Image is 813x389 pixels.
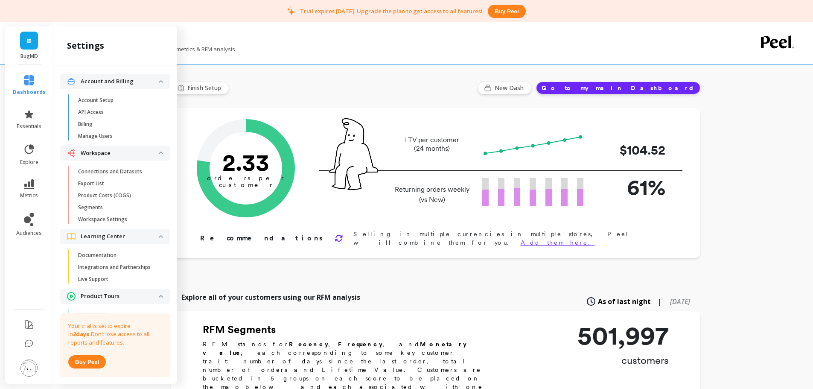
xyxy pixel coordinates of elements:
[78,252,117,259] p: Documentation
[20,360,38,377] img: profile picture
[78,204,103,211] p: Segments
[597,140,665,160] p: $104.52
[78,168,142,175] p: Connections and Datasets
[219,181,273,189] tspan: customer
[222,148,269,176] text: 2.33
[353,230,673,247] p: Selling in multiple currencies in multiple stores, Peel will combine them for you.
[68,355,106,369] button: Buy peel
[203,323,493,336] h2: RFM Segments
[78,264,151,271] p: Integrations and Partnerships
[488,5,525,18] button: Buy peel
[78,180,104,187] p: Export List
[81,149,159,158] p: Workspace
[159,80,163,83] img: down caret icon
[392,184,472,205] p: Returning orders weekly (vs New)
[27,36,31,46] span: B
[112,376,159,383] p: Creating Audiences
[159,295,163,298] img: down caret icon
[67,77,76,85] img: navigation item icon
[16,230,42,237] span: audiences
[78,216,127,223] p: Workspace Settings
[13,89,46,96] span: dashboards
[392,136,472,153] p: LTV per customer (24 months)
[81,232,159,241] p: Learning Center
[598,296,651,307] span: As of last night
[78,109,104,116] p: API Access
[329,118,378,190] img: pal seatted on line
[577,323,669,348] p: 501,997
[67,40,104,52] h2: settings
[67,149,76,157] img: navigation item icon
[577,354,669,367] p: customers
[338,341,382,348] b: Frequency
[73,330,91,338] strong: 2 days.
[17,123,41,130] span: essentials
[20,159,38,166] span: explore
[78,97,114,104] p: Account Setup
[300,7,483,15] p: Trial expires [DATE]. Upgrade the plan to get access to all features!
[597,171,665,203] p: 61%
[81,292,159,301] p: Product Tours
[187,84,224,92] span: Finish Setup
[159,235,163,238] img: down caret icon
[68,322,161,347] p: Your trial is set to expire in Don’t lose access to all reports and features.
[81,77,159,86] p: Account and Billing
[67,292,76,301] img: navigation item icon
[78,121,93,128] p: Billing
[658,296,661,307] span: |
[67,233,76,240] img: navigation item icon
[200,233,324,243] p: Recommendations
[181,292,360,302] p: Explore all of your customers using our RFM analysis
[78,192,131,199] p: Product Costs (COGS)
[495,84,526,92] span: New Dash
[289,341,328,348] b: Recency
[78,133,113,140] p: Manage Users
[159,152,163,154] img: down caret icon
[536,82,700,94] button: Go to my main Dashboard
[14,53,45,60] p: BugMD
[670,297,690,306] span: [DATE]
[78,276,108,283] p: Live Support
[171,82,229,94] button: Finish Setup
[207,174,285,182] tspan: orders per
[521,239,595,246] a: Add them here.
[20,192,38,199] span: metrics
[477,82,532,94] button: New Dash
